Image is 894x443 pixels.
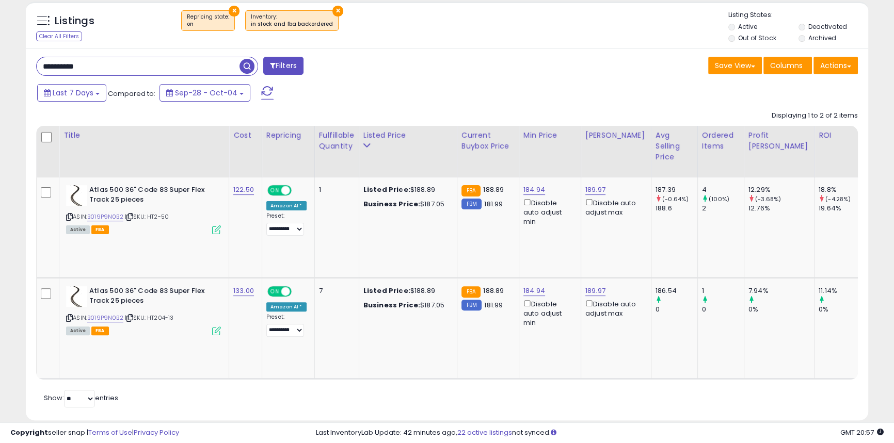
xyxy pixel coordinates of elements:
[290,287,307,296] span: OFF
[290,186,307,195] span: OFF
[483,185,504,194] span: 188.89
[36,31,82,41] div: Clear All Filters
[748,286,814,296] div: 7.94%
[55,14,94,28] h5: Listings
[134,428,179,437] a: Privacy Policy
[268,287,281,296] span: ON
[728,10,868,20] p: Listing States:
[363,286,449,296] div: $188.89
[813,57,858,74] button: Actions
[585,286,605,296] a: 189.97
[702,286,744,296] div: 1
[363,130,453,141] div: Listed Price
[748,185,814,194] div: 12.29%
[363,286,410,296] b: Listed Price:
[91,326,109,335] span: FBA
[229,6,240,17] button: ×
[808,34,836,42] label: Archived
[319,130,355,152] div: Fulfillable Quantity
[233,130,258,141] div: Cost
[159,84,250,102] button: Sep-28 - Oct-04
[108,89,155,99] span: Compared to:
[175,88,237,98] span: Sep-28 - Oct-04
[738,34,776,42] label: Out of Stock
[268,186,281,195] span: ON
[363,200,449,209] div: $187.05
[363,300,420,310] b: Business Price:
[266,302,307,311] div: Amazon AI *
[233,185,254,195] a: 122.50
[523,185,545,195] a: 184.94
[187,21,229,28] div: on
[66,326,90,335] span: All listings currently available for purchase on Amazon
[484,199,503,209] span: 181.99
[461,286,481,298] small: FBA
[363,199,420,209] b: Business Price:
[266,130,310,141] div: Repricing
[88,428,132,437] a: Terms of Use
[89,286,215,308] b: Atlas 500 36" Code 83 Super Flex Track 25 pieces
[66,185,221,233] div: ASIN:
[585,130,647,141] div: [PERSON_NAME]
[656,305,697,314] div: 0
[819,185,860,194] div: 18.8%
[461,185,481,196] small: FBA
[702,204,744,213] div: 2
[523,130,577,141] div: Min Price
[66,185,87,206] img: 41e-hPLIwFL._SL40_.jpg
[266,314,307,337] div: Preset:
[772,111,858,121] div: Displaying 1 to 2 of 2 items
[748,204,814,213] div: 12.76%
[708,57,762,74] button: Save View
[523,298,573,327] div: Disable auto adjust min
[44,393,118,403] span: Show: entries
[523,286,545,296] a: 184.94
[763,57,812,74] button: Columns
[738,22,757,31] label: Active
[87,212,123,221] a: B019P9N0B2
[89,185,215,207] b: Atlas 500 36" Code 83 Super Flex Track 25 pieces
[316,428,884,438] div: Last InventoryLab Update: 42 minutes ago, not synced.
[656,286,697,296] div: 186.54
[66,286,87,307] img: 41e-hPLIwFL._SL40_.jpg
[819,286,860,296] div: 11.14%
[656,185,697,194] div: 187.39
[748,305,814,314] div: 0%
[585,197,643,217] div: Disable auto adjust max
[484,300,503,310] span: 181.99
[266,201,307,210] div: Amazon AI *
[363,301,449,310] div: $187.05
[748,130,810,152] div: Profit [PERSON_NAME]
[263,57,304,75] button: Filters
[755,195,781,203] small: (-3.68%)
[461,199,482,209] small: FBM
[363,185,410,194] b: Listed Price:
[91,225,109,234] span: FBA
[808,22,847,31] label: Deactivated
[840,428,884,437] span: 2025-10-12 20:57 GMT
[319,286,351,296] div: 7
[819,305,860,314] div: 0%
[233,286,254,296] a: 133.00
[702,185,744,194] div: 4
[87,314,123,322] a: B019P9N0B2
[66,286,221,334] div: ASIN:
[53,88,93,98] span: Last 7 Days
[585,298,643,318] div: Disable auto adjust max
[63,130,225,141] div: Title
[125,314,174,322] span: | SKU: HT204-13
[66,225,90,234] span: All listings currently available for purchase on Amazon
[709,195,729,203] small: (100%)
[319,185,351,194] div: 1
[125,212,169,221] span: | SKU: HT2-50
[332,6,343,17] button: ×
[37,84,106,102] button: Last 7 Days
[483,286,504,296] span: 188.89
[266,212,307,236] div: Preset:
[825,195,851,203] small: (-4.28%)
[10,428,48,437] strong: Copyright
[662,195,689,203] small: (-0.64%)
[656,204,697,213] div: 188.6
[702,130,740,152] div: Ordered Items
[457,428,512,437] a: 22 active listings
